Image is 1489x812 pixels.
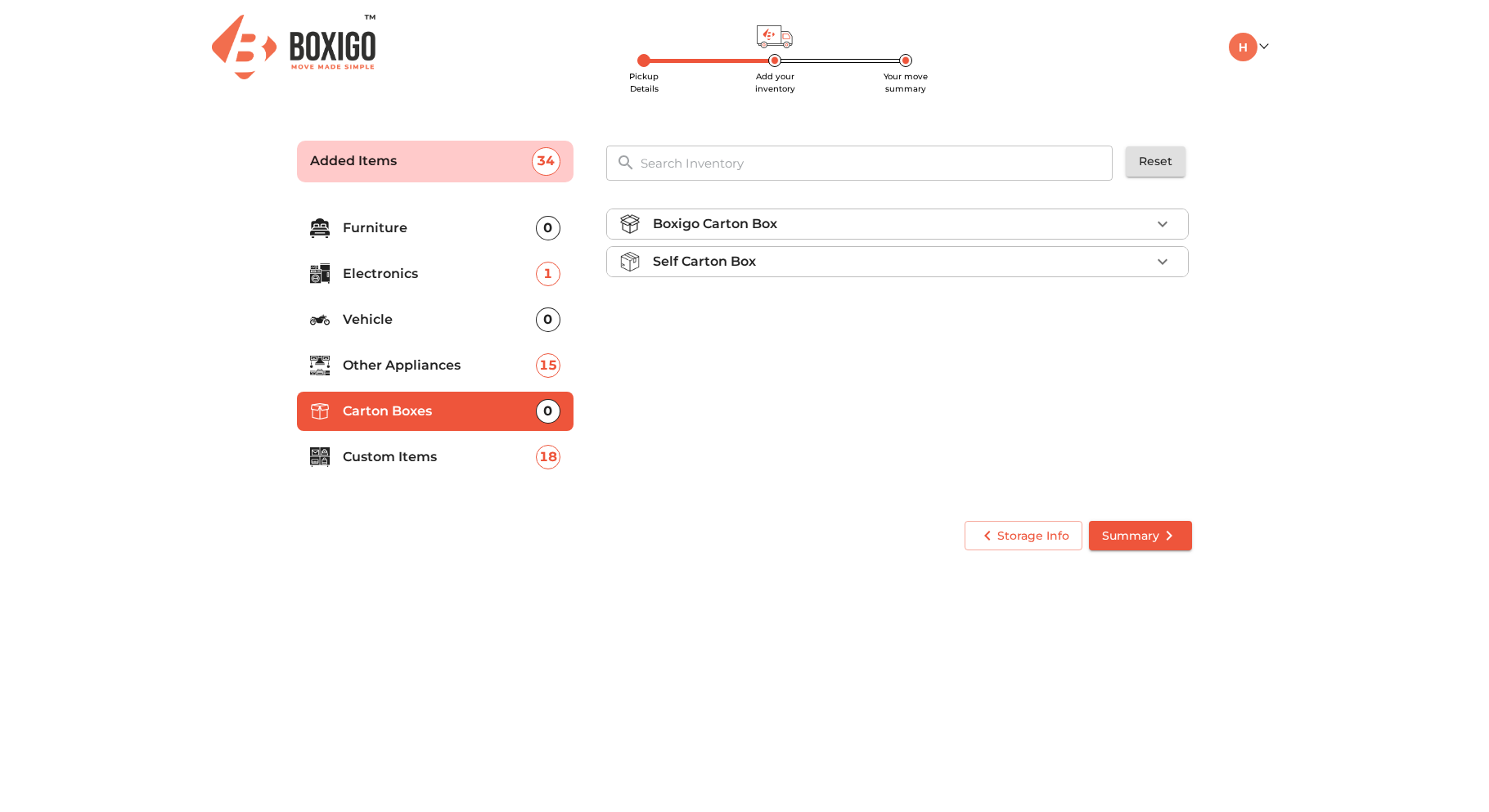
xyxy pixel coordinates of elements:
[310,151,532,171] p: Added Items
[1089,521,1192,551] button: Summary
[965,521,1082,551] button: Storage Info
[343,310,536,330] p: Vehicle
[536,445,560,469] div: 18
[620,214,640,234] img: boxigo_carton_box
[884,71,928,94] span: Your move summary
[212,15,376,79] img: Boxigo
[343,264,536,284] p: Electronics
[755,71,795,94] span: Add your inventory
[978,526,1069,546] span: Storage Info
[631,146,1124,181] input: Search Inventory
[536,216,560,240] div: 0
[532,147,560,176] div: 34
[620,252,640,271] img: self_carton_box
[653,252,756,271] p: Self Carton Box
[1139,151,1172,172] span: Reset
[343,356,536,375] p: Other Appliances
[343,218,536,238] p: Furniture
[1126,146,1185,177] button: Reset
[653,214,777,234] p: Boxigo Carton Box
[629,71,659,94] span: Pickup Details
[343,447,536,467] p: Custom Items
[1102,526,1179,546] span: Summary
[536,353,560,378] div: 15
[343,402,536,421] p: Carton Boxes
[536,399,560,424] div: 0
[536,307,560,332] div: 0
[536,262,560,286] div: 1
